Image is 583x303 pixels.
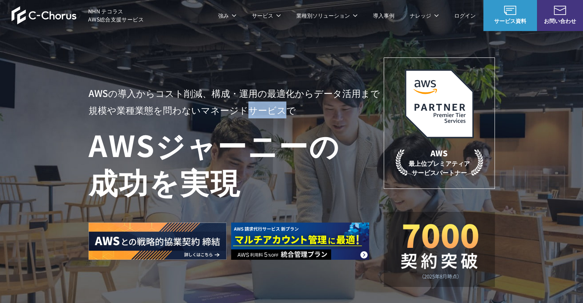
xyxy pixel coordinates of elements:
span: NHN テコラス AWS総合支援サービス [88,7,144,23]
h1: AWS ジャーニーの 成功を実現 [89,126,384,200]
p: 業種別ソリューション [296,11,358,20]
img: AWSとの戦略的協業契約 締結 [89,223,227,260]
img: AWS請求代行サービス 統合管理プラン [231,223,369,260]
p: 強み [218,11,236,20]
a: 導入事例 [373,11,394,20]
img: AWSプレミアティアサービスパートナー [405,69,474,138]
span: お問い合わせ [537,17,583,25]
a: ログイン [454,11,476,20]
img: 契約件数 [399,223,480,279]
span: サービス資料 [483,17,537,25]
p: サービス [252,11,281,20]
p: AWSの導入からコスト削減、 構成・運用の最適化からデータ活用まで 規模や業種業態を問わない マネージドサービスで [89,85,384,118]
a: AWS総合支援サービス C-Chorus NHN テコラスAWS総合支援サービス [11,6,144,25]
em: AWS [430,147,448,159]
p: 最上位プレミアティア サービスパートナー [396,147,483,177]
img: AWS総合支援サービス C-Chorus サービス資料 [504,6,516,15]
p: ナレッジ [410,11,439,20]
img: お問い合わせ [554,6,566,15]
